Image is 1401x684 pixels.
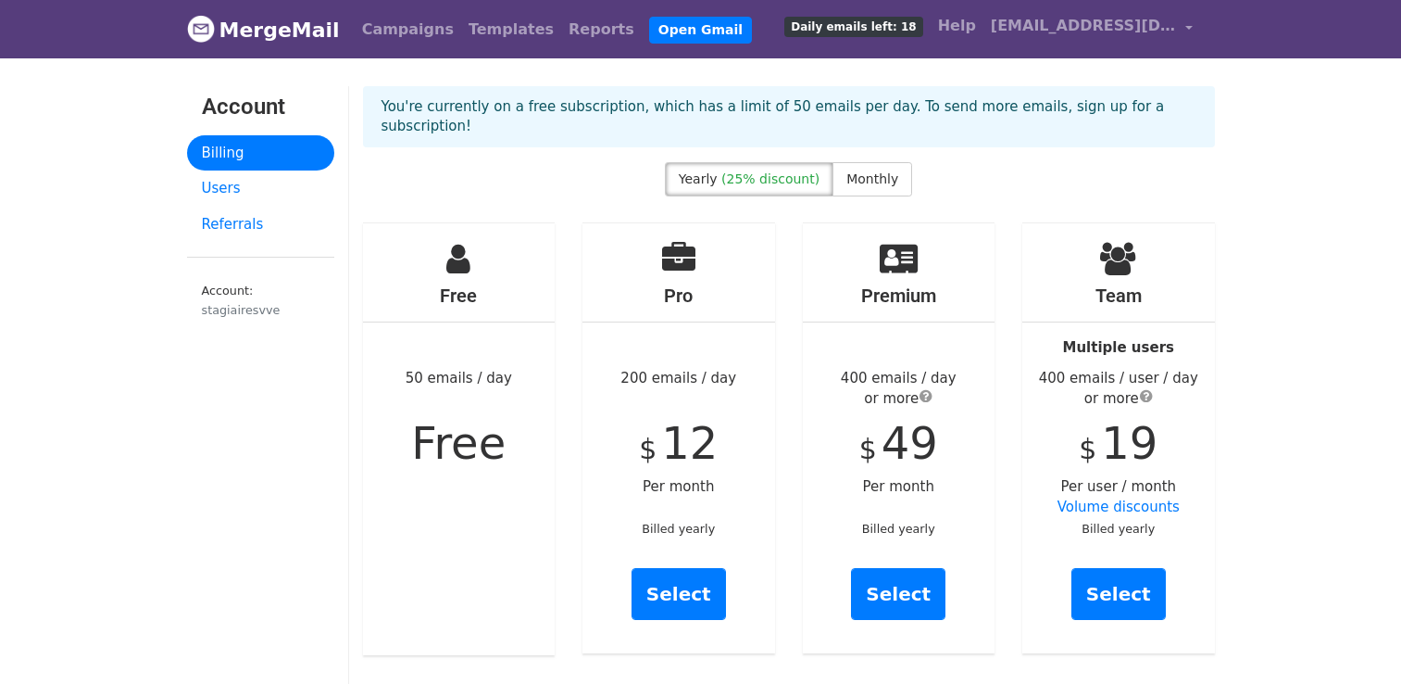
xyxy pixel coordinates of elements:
[1057,499,1180,515] a: Volume discounts
[1022,223,1215,653] div: Per user / month
[1079,433,1096,465] span: $
[1101,417,1157,469] span: 19
[642,522,715,536] small: Billed yearly
[983,7,1200,51] a: [EMAIL_ADDRESS][DOMAIN_NAME]
[411,417,506,469] span: Free
[803,223,995,653] div: Per month
[632,568,726,620] a: Select
[187,207,334,243] a: Referrals
[1022,285,1215,307] h4: Team
[561,11,642,48] a: Reports
[202,94,319,120] h3: Account
[882,417,938,469] span: 49
[187,15,215,43] img: MergeMail logo
[721,171,819,186] span: (25% discount)
[202,284,319,319] small: Account:
[382,97,1196,136] p: You're currently on a free subscription, which has a limit of 50 emails per day. To send more ema...
[803,285,995,307] h4: Premium
[1082,522,1155,536] small: Billed yearly
[777,7,930,44] a: Daily emails left: 18
[679,171,718,186] span: Yearly
[851,568,945,620] a: Select
[862,522,935,536] small: Billed yearly
[859,433,877,465] span: $
[931,7,983,44] a: Help
[363,285,556,307] h4: Free
[363,223,556,655] div: 50 emails / day
[846,171,898,186] span: Monthly
[639,433,657,465] span: $
[582,285,775,307] h4: Pro
[202,301,319,319] div: stagiairesvve
[582,223,775,653] div: 200 emails / day Per month
[991,15,1176,37] span: [EMAIL_ADDRESS][DOMAIN_NAME]
[355,11,461,48] a: Campaigns
[803,368,995,410] div: 400 emails / day or more
[649,17,752,44] a: Open Gmail
[1022,368,1215,410] div: 400 emails / user / day or more
[1071,568,1166,620] a: Select
[784,17,922,37] span: Daily emails left: 18
[187,135,334,171] a: Billing
[1063,339,1174,356] strong: Multiple users
[661,417,718,469] span: 12
[187,10,340,49] a: MergeMail
[461,11,561,48] a: Templates
[187,171,334,207] a: Users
